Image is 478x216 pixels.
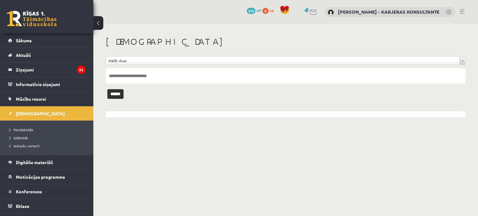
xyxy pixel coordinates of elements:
[8,106,86,121] a: [DEMOGRAPHIC_DATA]
[247,8,261,13] a: 259 mP
[16,52,31,58] span: Aktuāli
[9,143,87,149] a: Ieskaišu varianti
[106,57,465,65] a: Rādīt visas
[16,62,86,77] legend: Ziņojumi
[9,135,87,140] a: Izlabotās
[8,62,86,77] a: Ziņojumi52
[328,9,334,16] img: Karīna Saveļjeva - KARJERAS KONSULTANTE
[16,38,32,43] span: Sākums
[269,8,274,13] span: xp
[9,135,28,140] span: Izlabotās
[7,11,57,26] a: Rīgas 1. Tālmācības vidusskola
[16,77,86,91] legend: Informatīvie ziņojumi
[106,36,466,47] h1: [DEMOGRAPHIC_DATA]
[8,184,86,199] a: Konferences
[8,77,86,91] a: Informatīvie ziņojumi
[8,33,86,48] a: Sākums
[338,9,439,15] a: [PERSON_NAME] - KARJERAS KONSULTANTE
[262,8,269,14] span: 0
[9,143,40,148] span: Ieskaišu varianti
[77,66,86,74] i: 52
[109,57,457,65] span: Rādīt visas
[16,174,65,180] span: Motivācijas programma
[9,127,87,132] a: Neizlabotās
[16,96,46,102] span: Mācību resursi
[8,92,86,106] a: Mācību resursi
[9,127,33,132] span: Neizlabotās
[16,189,42,194] span: Konferences
[16,159,53,165] span: Digitālie materiāli
[247,8,255,14] span: 259
[16,203,29,209] span: Eklase
[8,155,86,169] a: Digitālie materiāli
[8,170,86,184] a: Motivācijas programma
[8,48,86,62] a: Aktuāli
[256,8,261,13] span: mP
[8,199,86,213] a: Eklase
[262,8,277,13] a: 0 xp
[16,111,65,116] span: [DEMOGRAPHIC_DATA]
